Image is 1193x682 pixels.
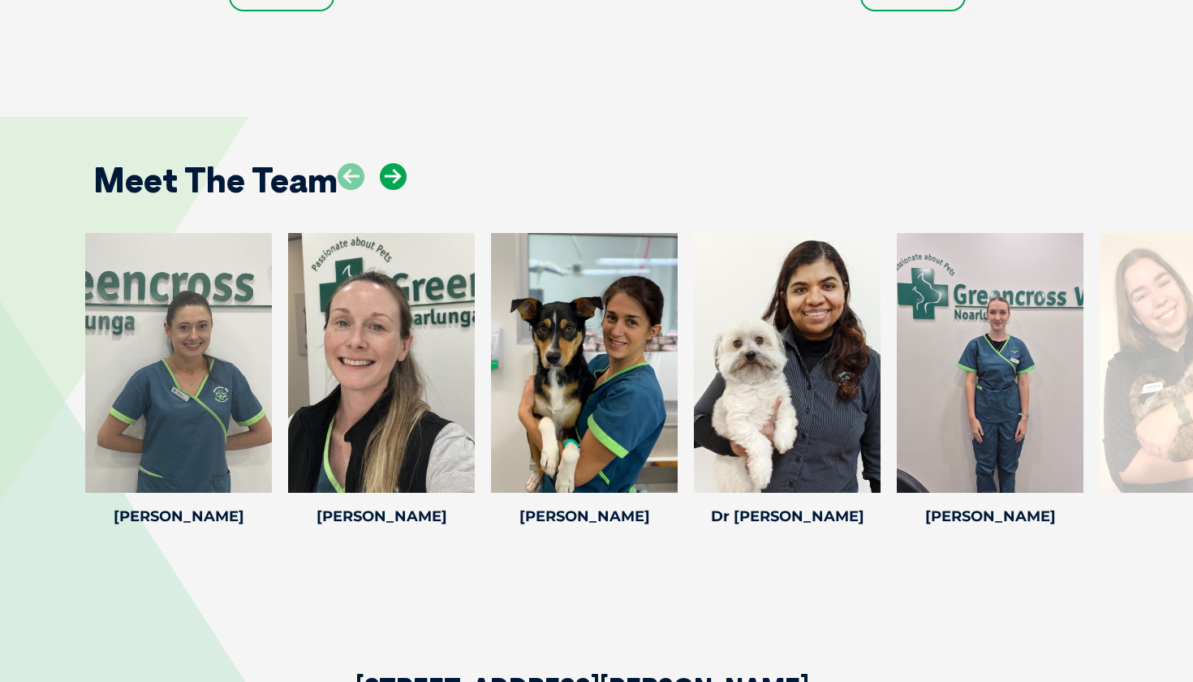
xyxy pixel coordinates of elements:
h4: [PERSON_NAME] [491,509,678,524]
h4: Dr [PERSON_NAME] [694,509,881,524]
h4: [PERSON_NAME] [85,509,272,524]
h4: [PERSON_NAME] [288,509,475,524]
h4: [PERSON_NAME] [897,509,1083,524]
h2: Meet The Team [93,163,338,197]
